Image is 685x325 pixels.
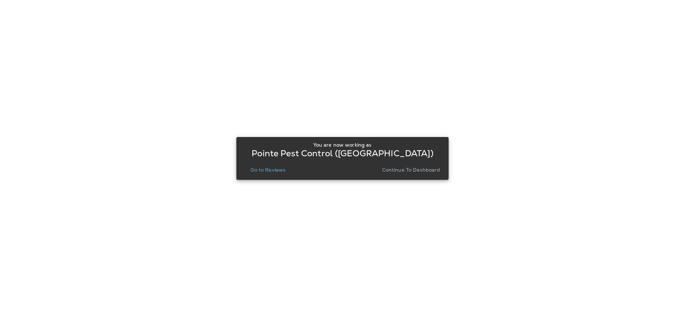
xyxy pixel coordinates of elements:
[313,142,371,148] p: You are now working as
[252,151,433,156] p: Pointe Pest Control ([GEOGRAPHIC_DATA])
[248,165,288,175] button: Go to Reviews
[382,167,440,173] p: Continue to Dashboard
[250,167,285,173] p: Go to Reviews
[379,165,443,175] button: Continue to Dashboard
